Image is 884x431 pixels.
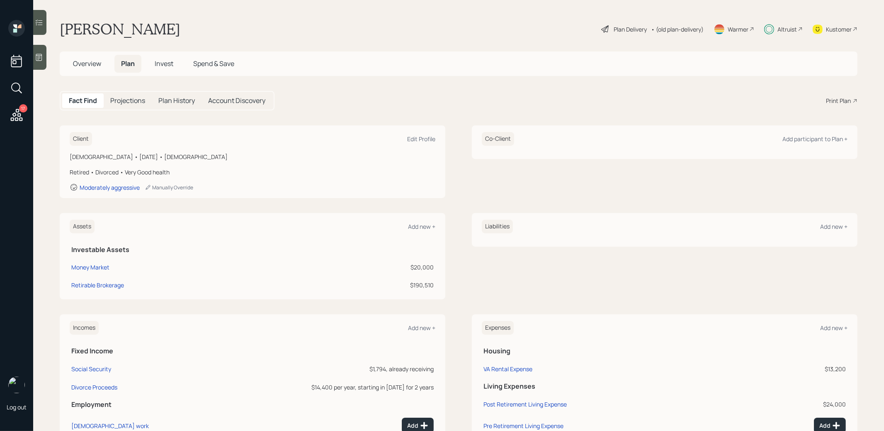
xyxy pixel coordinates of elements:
div: Add [407,421,428,430]
div: Add new + [408,223,435,230]
div: 17 [19,104,27,113]
div: Add new + [820,223,848,230]
span: Spend & Save [193,59,234,68]
h5: Living Expenses [483,382,846,390]
h6: Incomes [70,321,99,335]
h5: Fact Find [69,97,97,105]
h6: Co-Client [482,132,514,146]
div: [DEMOGRAPHIC_DATA] work [71,422,149,430]
div: $14,400 per year, starting in [DATE] for 2 years [214,383,434,392]
div: Retirable Brokerage [71,281,124,289]
h5: Plan History [158,97,195,105]
h6: Assets [70,220,95,233]
div: Divorce Proceeds [71,383,117,391]
h6: Expenses [482,321,514,335]
div: Add [819,421,840,430]
div: Edit Profile [407,135,435,143]
div: Retired • Divorced • Very Good health [70,168,435,176]
div: Warmer [728,25,748,34]
div: $20,000 [318,263,434,272]
div: Money Market [71,263,109,272]
div: Moderately aggressive [80,184,140,191]
div: • (old plan-delivery) [651,25,704,34]
h5: Investable Assets [71,246,434,254]
div: VA Rental Expense [483,365,532,373]
div: $190,510 [318,281,434,289]
div: Plan Delivery [614,25,647,34]
div: Add participant to Plan + [782,135,848,143]
span: Invest [155,59,173,68]
div: Pre Retirement Living Expense [483,422,563,430]
div: $13,200 [748,365,846,373]
div: $24,000 [748,400,846,409]
h1: [PERSON_NAME] [60,20,180,38]
span: Overview [73,59,101,68]
div: Log out [7,403,27,411]
h6: Liabilities [482,220,513,233]
div: [DEMOGRAPHIC_DATA] • [DATE] • [DEMOGRAPHIC_DATA] [70,152,435,161]
div: Manually Override [145,184,193,191]
div: Post Retirement Living Expense [483,400,567,408]
h5: Fixed Income [71,347,434,355]
h5: Employment [71,401,434,409]
div: Social Security [71,365,111,373]
h5: Account Discovery [208,97,265,105]
div: Add new + [820,324,848,332]
div: Add new + [408,324,435,332]
div: Print Plan [826,96,851,105]
h5: Projections [110,97,145,105]
h5: Housing [483,347,846,355]
div: Kustomer [826,25,852,34]
img: treva-nostdahl-headshot.png [8,377,25,393]
h6: Client [70,132,92,146]
span: Plan [121,59,135,68]
div: Altruist [777,25,797,34]
div: $1,794, already receiving [214,365,434,373]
